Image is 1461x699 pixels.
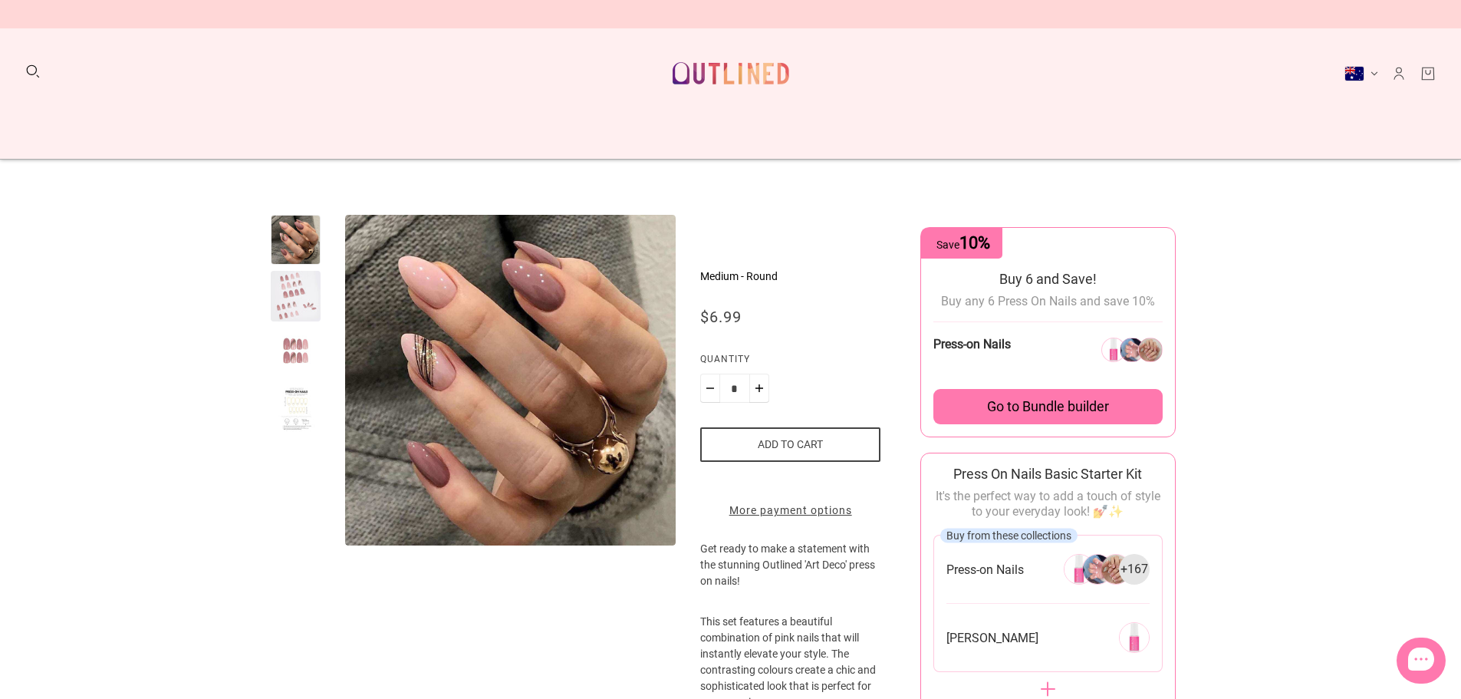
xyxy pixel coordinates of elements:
img: 266304946256-1 [1082,554,1113,585]
img: 269291651152-0 [1119,622,1150,653]
a: Outlined [663,41,798,106]
img: 266304946256-2 [1101,554,1131,585]
span: $6.99 [700,308,742,326]
span: Buy any 6 Press On Nails and save 10% [941,294,1155,308]
span: Save [936,239,990,251]
span: Press On Nails Basic Starter Kit [953,466,1142,482]
a: Account [1390,65,1407,82]
button: Minus [700,374,720,403]
button: Search [25,63,41,80]
span: Go to Bundle builder [987,398,1109,415]
span: 10% [959,233,990,252]
button: Plus [749,374,769,403]
button: Add to cart [700,427,880,462]
p: Get ready to make a statement with the stunning Outlined 'Art Deco' press on nails! [700,541,880,614]
modal-trigger: Enlarge product image [345,215,676,546]
a: Cart [1420,65,1436,82]
p: Medium - Round [700,269,880,285]
button: Australia [1344,66,1378,81]
span: Press-on Nails [933,337,1011,351]
img: Art Deco [345,215,676,546]
label: Quantity [700,351,880,374]
span: Press-on Nails [946,562,1024,578]
img: 266304946256-0 [1064,554,1094,585]
span: + 167 [1120,561,1148,578]
span: Buy from these collections [946,529,1071,542]
span: Buy 6 and Save! [999,271,1097,287]
a: More payment options [700,503,880,519]
span: [PERSON_NAME] [946,630,1038,646]
span: It's the perfect way to add a touch of style to your everyday look! 💅✨ [936,489,1160,519]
